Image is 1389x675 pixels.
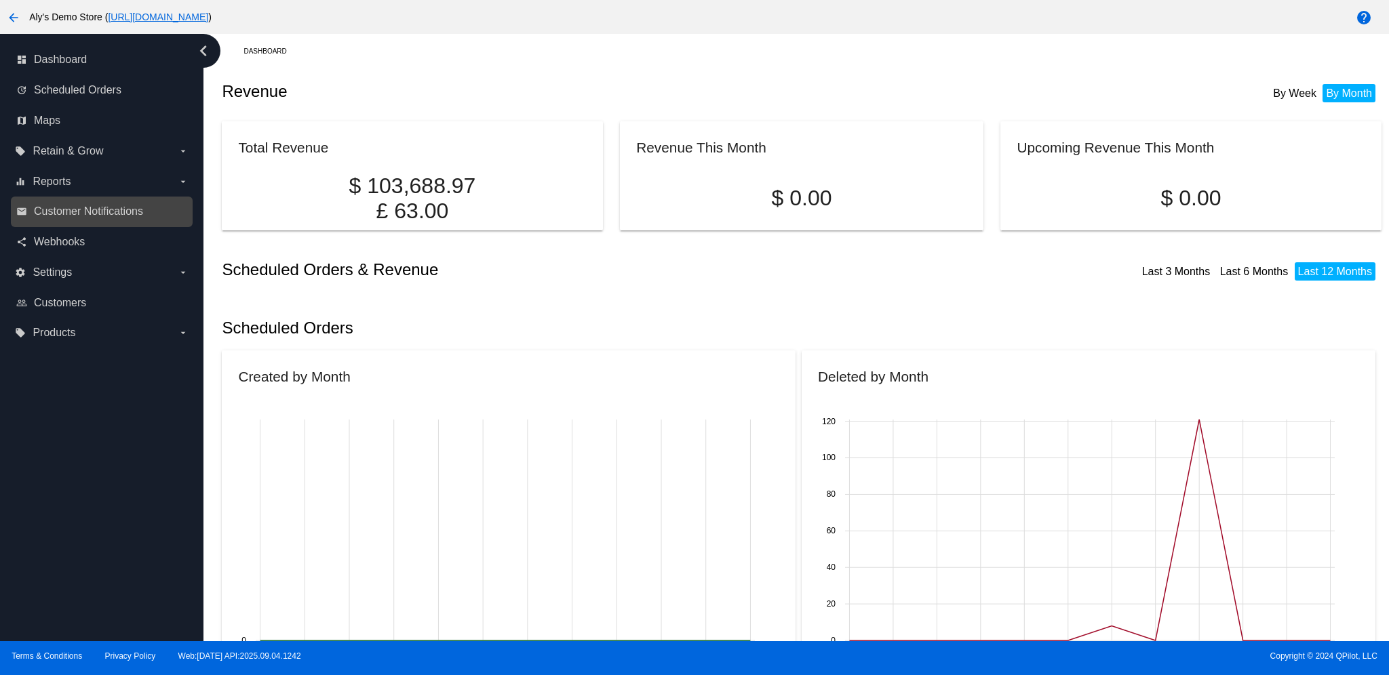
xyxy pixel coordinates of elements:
[16,231,189,253] a: share Webhooks
[16,110,189,131] a: map Maps
[1220,266,1289,277] a: Last 6 Months
[16,85,27,96] i: update
[33,327,75,339] span: Products
[16,206,27,217] i: email
[1017,186,1365,211] p: $ 0.00
[1270,84,1320,102] li: By Week
[818,369,928,384] h2: Deleted by Month
[827,563,836,573] text: 40
[178,651,301,661] a: Web:[DATE] API:2025.09.04.1242
[178,176,189,187] i: arrow_drop_down
[34,297,86,309] span: Customers
[15,176,26,187] i: equalizer
[636,140,766,155] h2: Revenue This Month
[1356,9,1372,26] mat-icon: help
[15,327,26,338] i: local_offer
[1017,140,1214,155] h2: Upcoming Revenue This Month
[34,54,87,66] span: Dashboard
[33,145,103,157] span: Retain & Grow
[222,319,802,337] h2: Scheduled Orders
[16,292,189,314] a: people_outline Customers
[1323,84,1375,102] li: By Month
[16,237,27,247] i: share
[238,199,586,224] p: £ 63.00
[15,267,26,278] i: settings
[827,527,836,536] text: 60
[222,82,802,101] h2: Revenue
[193,40,214,62] i: chevron_left
[5,9,22,26] mat-icon: arrow_back
[222,260,802,279] h2: Scheduled Orders & Revenue
[238,173,586,199] p: $ 103,688.97
[238,140,328,155] h2: Total Revenue
[831,636,836,645] text: 0
[1298,266,1372,277] a: Last 12 Months
[706,651,1377,661] span: Copyright © 2024 QPilot, LLC
[16,115,27,126] i: map
[16,201,189,222] a: email Customer Notifications
[33,176,71,188] span: Reports
[178,146,189,157] i: arrow_drop_down
[827,599,836,609] text: 20
[16,298,27,308] i: people_outline
[243,41,298,62] a: Dashboard
[238,369,350,384] h2: Created by Month
[16,79,189,101] a: update Scheduled Orders
[34,205,143,218] span: Customer Notifications
[34,236,85,248] span: Webhooks
[15,146,26,157] i: local_offer
[822,453,836,463] text: 100
[16,49,189,70] a: dashboard Dashboard
[178,327,189,338] i: arrow_drop_down
[242,636,247,645] text: 0
[29,12,212,22] span: Aly's Demo Store ( )
[12,651,82,661] a: Terms & Conditions
[33,266,72,279] span: Settings
[827,490,836,499] text: 80
[178,267,189,278] i: arrow_drop_down
[1142,266,1211,277] a: Last 3 Months
[34,84,121,96] span: Scheduled Orders
[16,54,27,65] i: dashboard
[34,115,60,127] span: Maps
[105,651,156,661] a: Privacy Policy
[108,12,208,22] a: [URL][DOMAIN_NAME]
[822,417,836,426] text: 120
[636,186,966,211] p: $ 0.00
